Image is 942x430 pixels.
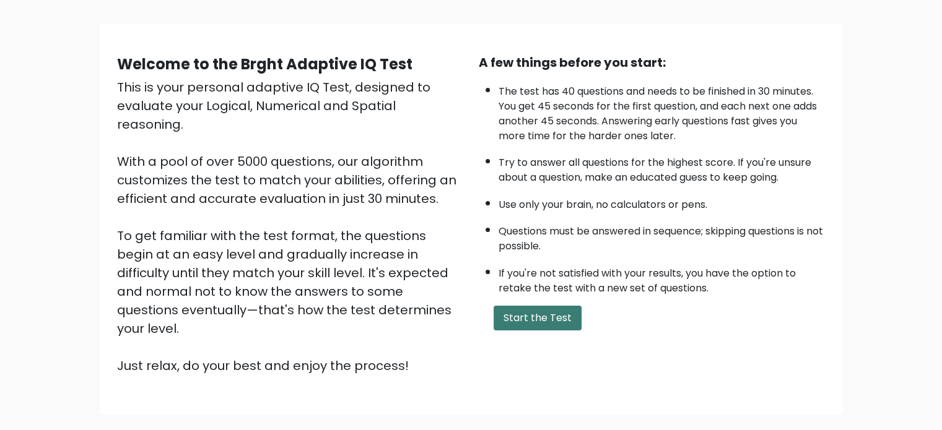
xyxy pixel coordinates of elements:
li: Use only your brain, no calculators or pens. [499,191,826,212]
li: Questions must be answered in sequence; skipping questions is not possible. [499,218,826,254]
div: This is your personal adaptive IQ Test, designed to evaluate your Logical, Numerical and Spatial ... [117,78,464,375]
button: Start the Test [494,306,582,330]
li: Try to answer all questions for the highest score. If you're unsure about a question, make an edu... [499,149,826,185]
li: If you're not satisfied with your results, you have the option to retake the test with a new set ... [499,260,826,296]
b: Welcome to the Brght Adaptive IQ Test [117,54,412,74]
div: A few things before you start: [479,53,826,72]
li: The test has 40 questions and needs to be finished in 30 minutes. You get 45 seconds for the firs... [499,78,826,144]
